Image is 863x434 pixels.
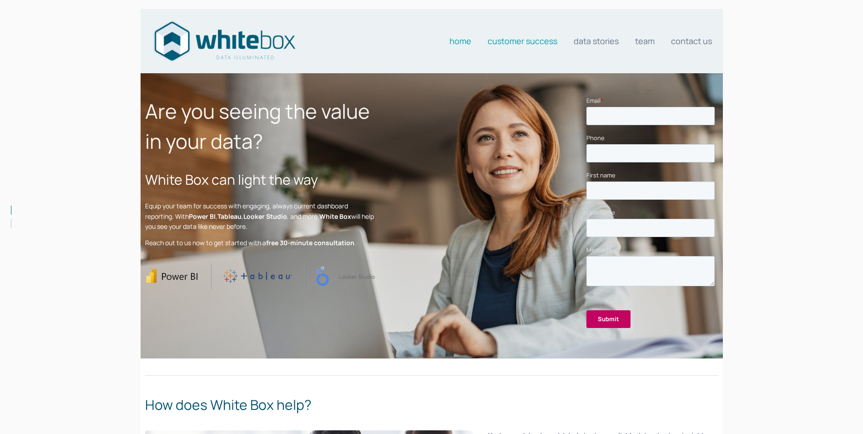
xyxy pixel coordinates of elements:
p: Reach out to us now to get started with a . [145,238,375,248]
p: Equip your team for success with engaging, always current dashboard reporting. With , , , and mor... [145,201,375,232]
strong: Looker Studio [243,212,287,221]
img: Data consultants [151,19,297,64]
a: Home [449,32,471,50]
strong: Tableau [217,212,242,221]
a: Data stories [574,32,619,50]
h1: Are you seeing the value in your data? [145,96,375,156]
a: Contact us [671,32,712,50]
a: Team [635,32,655,50]
h2: How does White Box help? [145,394,718,415]
strong: White Box [319,212,351,221]
strong: Power BI [189,212,216,221]
strong: free 30-minute consultation [266,238,354,247]
iframe: Form 0 [586,96,718,336]
a: Customer Success [488,32,557,50]
h2: White Box can light the way [145,169,375,190]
